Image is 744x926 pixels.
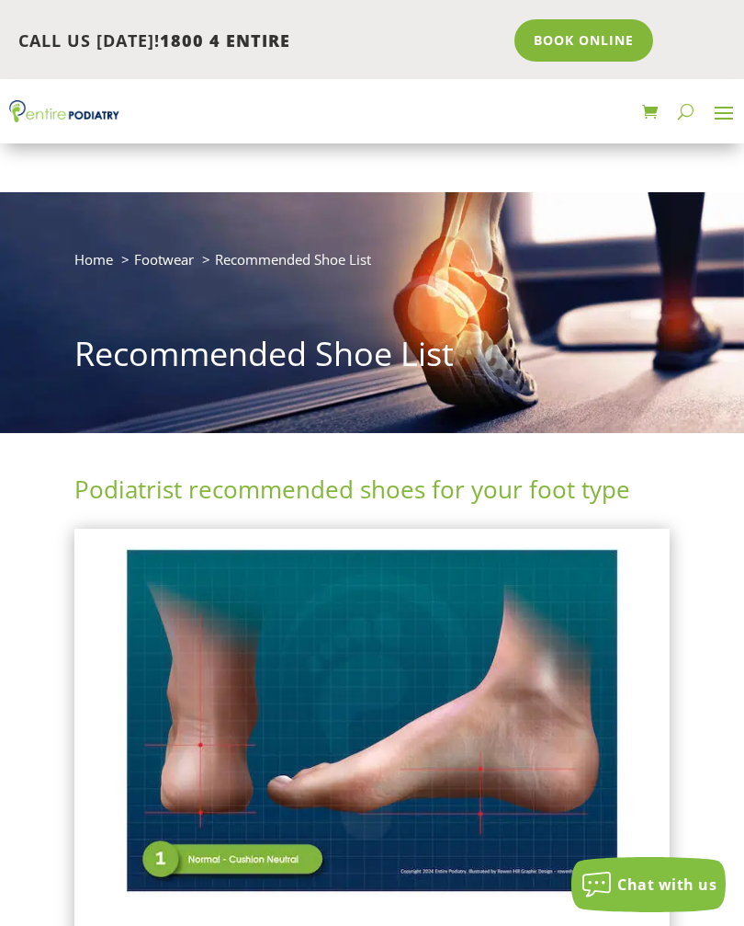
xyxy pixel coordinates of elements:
[74,250,113,269] a: Home
[617,875,716,895] span: Chat with us
[571,857,726,912] button: Chat with us
[514,19,653,62] a: Book Online
[74,473,670,515] h2: Podiatrist recommended shoes for your foot type
[74,331,670,386] h1: Recommended Shoe List
[18,29,502,53] p: CALL US [DATE]!
[134,250,194,269] a: Footwear
[74,247,670,285] nav: breadcrumb
[119,543,625,899] img: Normal Feet - View Podiatrist Recommended Cushion Neutral Shoes
[215,250,371,269] span: Recommended Shoe List
[160,29,290,51] span: 1800 4 ENTIRE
